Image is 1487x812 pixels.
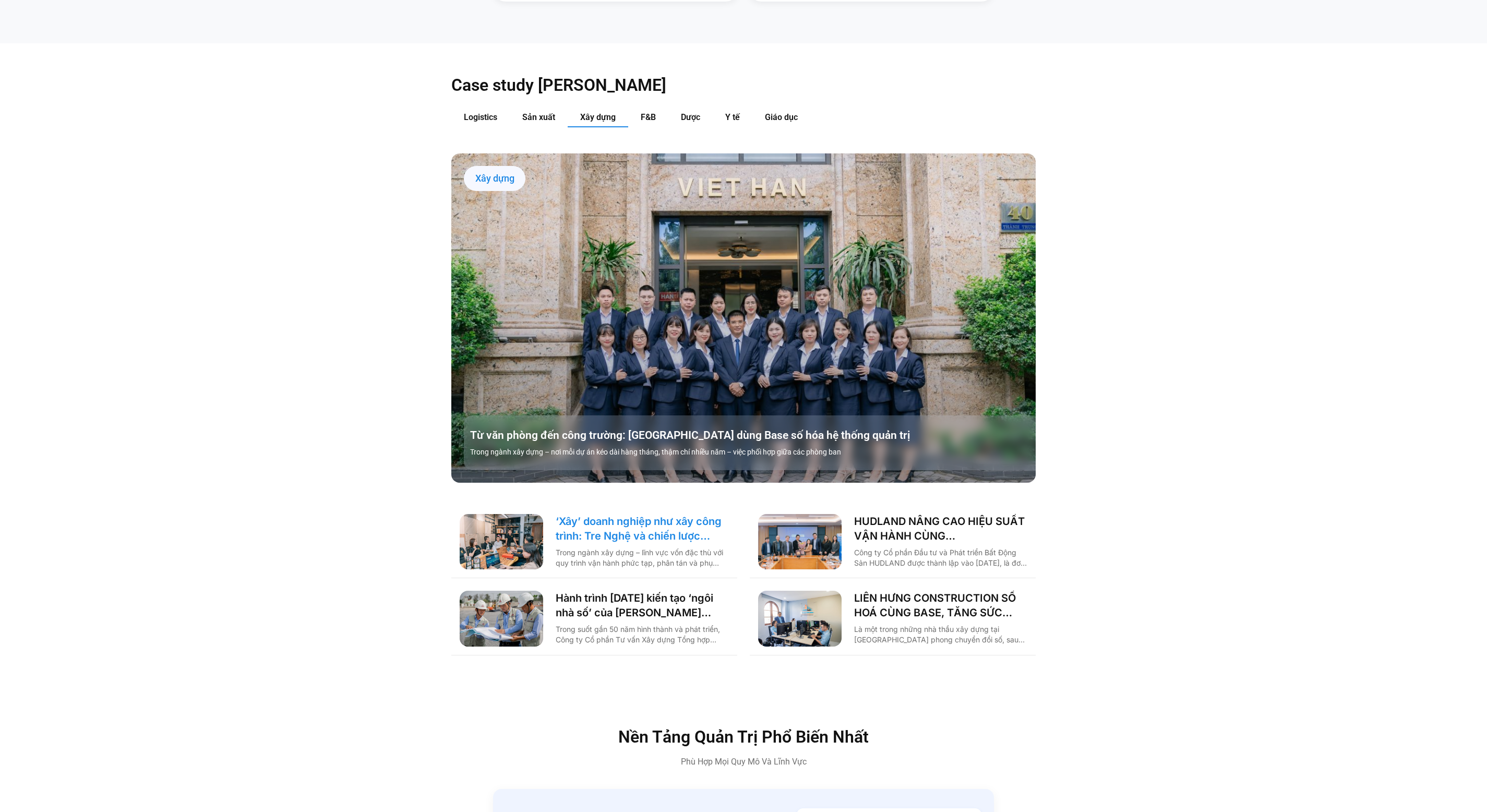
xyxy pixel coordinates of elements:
[464,112,497,122] span: Logistics
[765,112,798,122] span: Giáo dục
[556,547,729,568] p: Trong ngành xây dựng – lĩnh vực vốn đặc thù với quy trình vận hành phức tạp, phân tán và phụ thuộ...
[451,108,1036,655] div: Các tab. Mở mục bằng phím Enter hoặc Space, đóng bằng phím Esc và di chuyển bằng các phím mũi tên.
[556,514,729,543] a: ‘Xây’ doanh nghiệp như xây công trình: Tre Nghệ và chiến lược chuyển đổi từ gốc
[758,591,842,647] img: chuyển đổi số liên hưng base
[470,447,1042,458] p: Trong ngành xây dựng – nơi mỗi dự án kéo dài hàng tháng, thậm chí nhiều năm – việc phối hợp giữa ...
[522,729,965,745] h2: Nền Tảng Quản Trị Phổ Biến Nhất
[470,428,1042,443] a: Từ văn phòng đến công trường: [GEOGRAPHIC_DATA] dùng Base số hóa hệ thống quản trị
[464,166,525,191] div: Xây dựng
[854,514,1027,543] a: HUDLAND NÂNG CAO HIỆU SUẤT VẬN HÀNH CÙNG [DOMAIN_NAME]
[641,112,656,122] span: F&B
[854,591,1027,620] a: LIÊN HƯNG CONSTRUCTION SỐ HOÁ CÙNG BASE, TĂNG SỨC MẠNH NỘI TẠI KHAI PHÁ THỊ TRƯỜNG [GEOGRAPHIC_DATA]
[522,756,965,768] p: Phù Hợp Mọi Quy Mô Và Lĩnh Vực
[854,547,1027,568] p: Công ty Cổ phần Đầu tư và Phát triển Bất Động Sản HUDLAND được thành lập vào [DATE], là đơn vị th...
[681,112,700,122] span: Dược
[556,624,729,645] p: Trong suốt gần 50 năm hình thành và phát triển, Công ty Cổ phần Tư vấn Xây dựng Tổng hợp (Nagecco...
[854,624,1027,645] p: Là một trong những nhà thầu xây dựng tại [GEOGRAPHIC_DATA] phong chuyển đổi số, sau gần [DATE] vậ...
[556,591,729,620] a: Hành trình [DATE] kiến tạo ‘ngôi nhà số’ của [PERSON_NAME] cùng [DOMAIN_NAME]: Tiết kiệm 80% thời...
[725,112,740,122] span: Y tế
[451,75,1036,95] h2: Case study [PERSON_NAME]
[580,112,616,122] span: Xây dựng
[522,112,555,122] span: Sản xuất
